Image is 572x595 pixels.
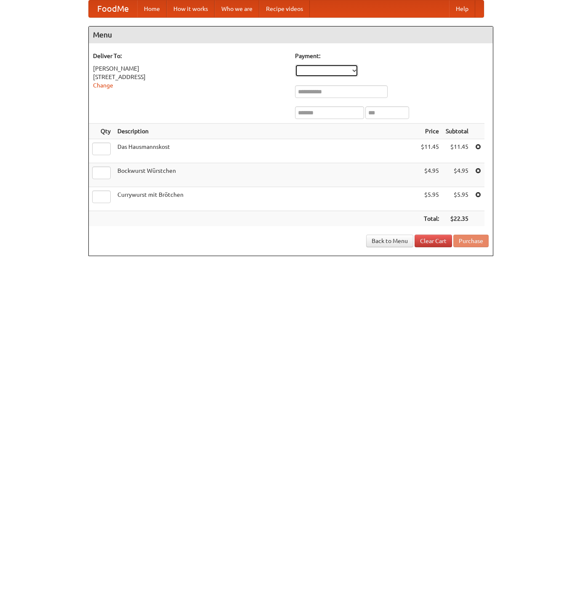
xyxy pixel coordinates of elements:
[89,124,114,139] th: Qty
[453,235,489,247] button: Purchase
[418,211,442,227] th: Total:
[418,187,442,211] td: $5.95
[93,52,287,60] h5: Deliver To:
[215,0,259,17] a: Who we are
[167,0,215,17] a: How it works
[418,139,442,163] td: $11.45
[114,187,418,211] td: Currywurst mit Brötchen
[93,73,287,81] div: [STREET_ADDRESS]
[442,139,472,163] td: $11.45
[89,26,493,43] h4: Menu
[89,0,137,17] a: FoodMe
[114,124,418,139] th: Description
[295,52,489,60] h5: Payment:
[449,0,475,17] a: Help
[366,235,413,247] a: Back to Menu
[442,163,472,187] td: $4.95
[442,124,472,139] th: Subtotal
[93,82,113,89] a: Change
[137,0,167,17] a: Home
[418,124,442,139] th: Price
[442,211,472,227] th: $22.35
[93,64,287,73] div: [PERSON_NAME]
[114,163,418,187] td: Bockwurst Würstchen
[418,163,442,187] td: $4.95
[114,139,418,163] td: Das Hausmannskost
[442,187,472,211] td: $5.95
[259,0,310,17] a: Recipe videos
[415,235,452,247] a: Clear Cart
